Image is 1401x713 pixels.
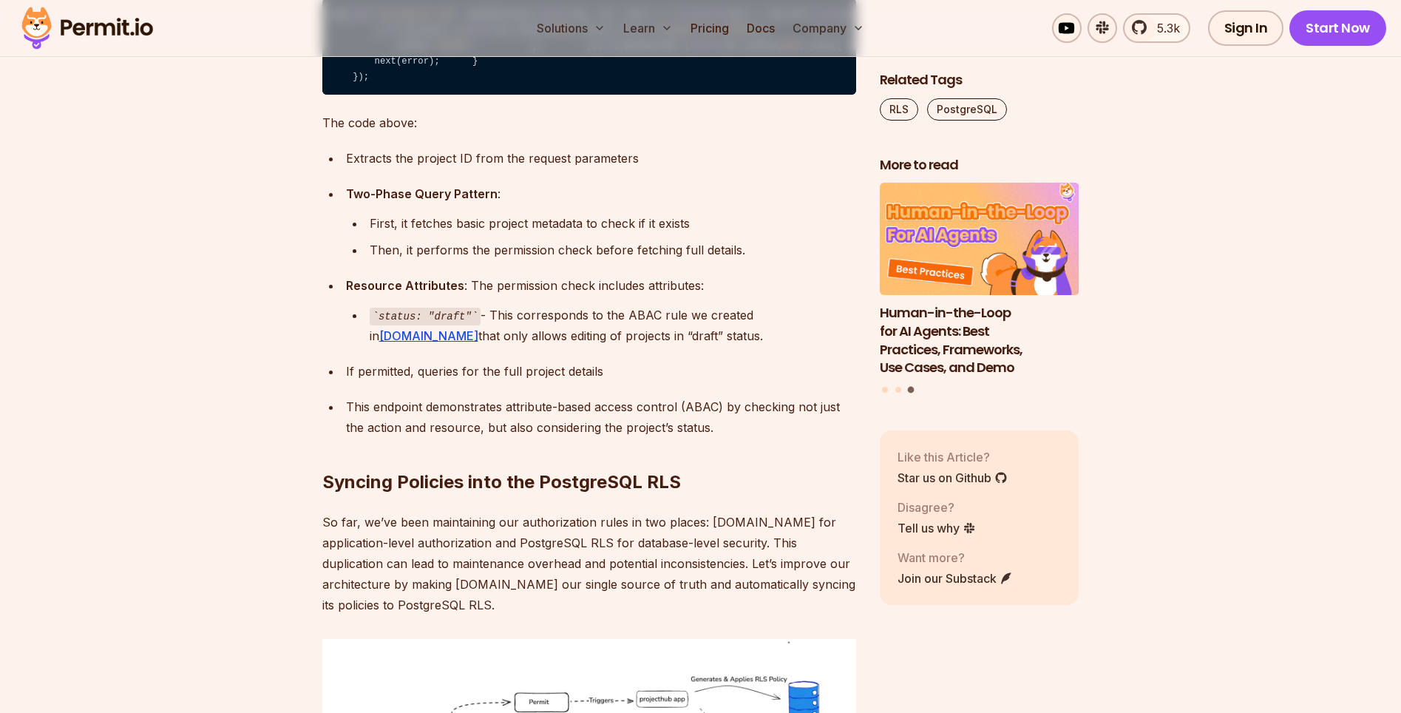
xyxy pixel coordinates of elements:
[880,183,1079,378] a: Human-in-the-Loop for AI Agents: Best Practices, Frameworks, Use Cases, and DemoHuman-in-the-Loop...
[15,3,160,53] img: Permit logo
[880,98,918,121] a: RLS
[346,148,856,169] div: Extracts the project ID from the request parameters
[370,240,856,260] div: Then, it performs the permission check before fetching full details.
[322,411,856,494] h2: Syncing Policies into the PostgreSQL RLS
[685,13,735,43] a: Pricing
[322,112,856,133] p: The code above:
[370,308,481,325] code: status: "draft"
[370,213,856,234] div: First, it fetches basic project metadata to check if it exists
[346,275,856,296] div: : The permission check includes attributes:
[895,387,901,393] button: Go to slide 2
[322,512,856,615] p: So far, we’ve been maintaining our authorization rules in two places: [DOMAIN_NAME] for applicati...
[1123,13,1190,43] a: 5.3k
[908,387,915,393] button: Go to slide 3
[1148,19,1180,37] span: 5.3k
[882,387,888,393] button: Go to slide 1
[346,396,856,438] div: This endpoint demonstrates attribute-based access control (ABAC) by checking not just the action ...
[898,519,976,537] a: Tell us why
[880,156,1079,175] h2: More to read
[927,98,1007,121] a: PostgreSQL
[379,328,478,343] a: [DOMAIN_NAME]
[346,183,856,204] div: :
[880,183,1079,378] li: 3 of 3
[898,499,976,516] p: Disagree?
[787,13,870,43] button: Company
[1208,10,1284,46] a: Sign In
[880,71,1079,89] h2: Related Tags
[617,13,679,43] button: Learn
[346,278,464,293] strong: Resource Attributes
[880,183,1079,396] div: Posts
[1289,10,1386,46] a: Start Now
[346,186,498,201] strong: Two-Phase Query Pattern
[898,469,1008,487] a: Star us on Github
[370,305,856,347] div: - This corresponds to the ABAC rule we created in that only allows editing of projects in “draft”...
[898,549,1013,567] p: Want more?
[898,448,1008,466] p: Like this Article?
[346,361,856,382] div: If permitted, queries for the full project details
[898,570,1013,587] a: Join our Substack
[531,13,611,43] button: Solutions
[880,183,1079,296] img: Human-in-the-Loop for AI Agents: Best Practices, Frameworks, Use Cases, and Demo
[741,13,781,43] a: Docs
[880,304,1079,377] h3: Human-in-the-Loop for AI Agents: Best Practices, Frameworks, Use Cases, and Demo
